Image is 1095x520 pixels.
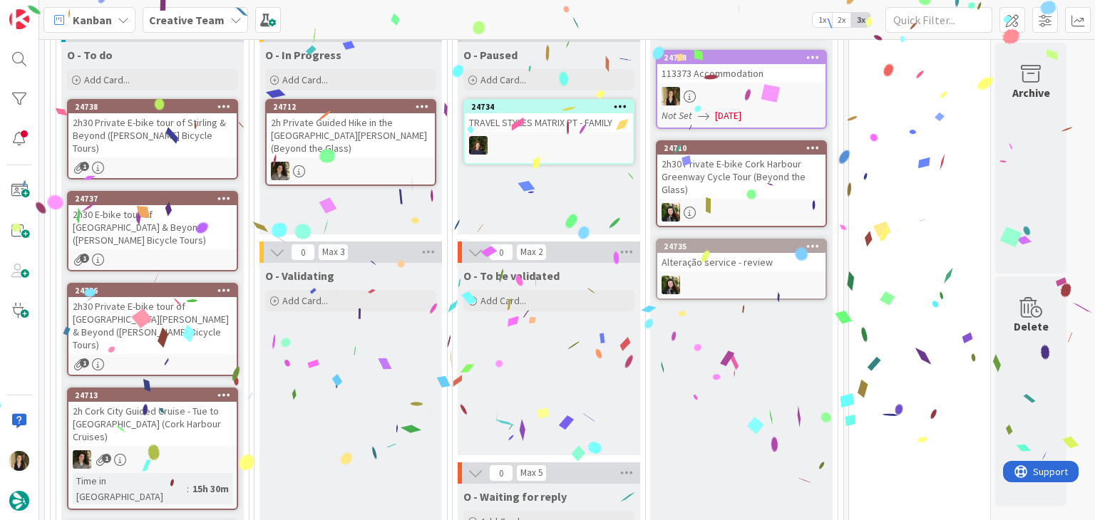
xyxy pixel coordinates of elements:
div: 24728 [664,53,826,63]
span: Add Card... [84,73,130,86]
span: 0 [291,244,315,261]
div: MS [267,162,435,180]
img: BC [662,276,680,294]
span: O - Paused [463,48,518,62]
span: O - To do [67,48,113,62]
div: 24735Alteração service - review [657,240,826,271]
div: 247362h30 Private E-bike tour of [GEOGRAPHIC_DATA][PERSON_NAME] & Beyond ([PERSON_NAME] Bicycle T... [68,284,237,354]
img: avatar [9,491,29,511]
div: 24737 [68,192,237,205]
span: 2x [832,13,851,27]
span: Add Card... [282,294,328,307]
div: 24736 [68,284,237,297]
div: MS [68,450,237,469]
span: 1 [80,254,89,263]
div: SP [657,87,826,105]
span: 1 [80,162,89,171]
i: Not Set [662,109,692,122]
div: 2h30 Private E-bike tour of [GEOGRAPHIC_DATA][PERSON_NAME] & Beyond ([PERSON_NAME] Bicycle Tours) [68,297,237,354]
img: MC [469,136,488,155]
input: Quick Filter... [885,7,992,33]
span: 1 [102,454,111,463]
div: 24734 [465,100,633,113]
div: TRAVEL STYLES MATRIX PT - FAMILY [465,113,633,132]
div: 24738 [68,100,237,113]
div: 24728113373 Accommodation [657,51,826,83]
span: Add Card... [282,73,328,86]
span: 0 [489,244,513,261]
div: 24734 [471,102,633,112]
div: 24735 [664,241,826,251]
div: BC [657,203,826,222]
div: 24710 [664,143,826,153]
span: Add Card... [480,73,526,86]
div: 2h30 Private E-bike Cork Harbour Greenway Cycle Tour (Beyond the Glass) [657,155,826,199]
span: Support [30,2,65,19]
div: 24710 [657,142,826,155]
div: 247382h30 Private E-bike tour of Stirling & Beyond ([PERSON_NAME] Bicycle Tours) [68,100,237,157]
div: 15h 30m [189,481,232,496]
span: 1x [813,13,832,27]
img: SP [662,87,680,105]
div: Delete [1014,318,1049,335]
div: Archive [1012,84,1050,101]
span: 0 [489,464,513,482]
div: 113373 Accommodation [657,64,826,83]
div: 247132h Cork City Guided Cruise - Tue to [GEOGRAPHIC_DATA] (Cork Harbour Cruises) [68,389,237,446]
div: Max 2 [520,249,543,256]
div: 24713 [75,390,237,400]
b: Creative Team [149,13,225,27]
div: Max 3 [322,249,344,256]
div: 24735 [657,240,826,253]
div: Time in [GEOGRAPHIC_DATA] [73,473,187,504]
span: O - Validating [265,269,334,283]
img: MS [73,450,91,469]
div: 247102h30 Private E-bike Cork Harbour Greenway Cycle Tour (Beyond the Glass) [657,142,826,199]
div: 24737 [75,194,237,204]
div: MC [465,136,633,155]
div: 24712 [273,102,435,112]
div: 247372h30 E-bike tour of [GEOGRAPHIC_DATA] & Beyond ([PERSON_NAME] Bicycle Tours) [68,192,237,249]
div: 247122h Private Guided Hike in the [GEOGRAPHIC_DATA][PERSON_NAME] (Beyond the Glass) [267,100,435,157]
img: SP [9,451,29,471]
span: 1 [80,358,89,368]
div: 24728 [657,51,826,64]
div: 24738 [75,102,237,112]
span: Kanban [73,11,112,28]
img: BC [662,203,680,222]
div: Alteração service - review [657,253,826,271]
span: : [187,481,189,496]
span: O - Waiting for reply [463,489,567,504]
div: BC [657,276,826,294]
img: Visit kanbanzone.com [9,9,29,29]
div: 24712 [267,100,435,113]
div: 2h30 E-bike tour of [GEOGRAPHIC_DATA] & Beyond ([PERSON_NAME] Bicycle Tours) [68,205,237,249]
span: Add Card... [480,294,526,307]
div: 2h Cork City Guided Cruise - Tue to [GEOGRAPHIC_DATA] (Cork Harbour Cruises) [68,402,237,446]
span: O - To be validated [463,269,560,283]
span: [DATE] [715,108,741,123]
div: 24736 [75,286,237,296]
div: Max 5 [520,469,543,477]
div: 2h Private Guided Hike in the [GEOGRAPHIC_DATA][PERSON_NAME] (Beyond the Glass) [267,113,435,157]
div: 24734TRAVEL STYLES MATRIX PT - FAMILY [465,100,633,132]
span: 3x [851,13,870,27]
div: 2h30 Private E-bike tour of Stirling & Beyond ([PERSON_NAME] Bicycle Tours) [68,113,237,157]
span: O - In Progress [265,48,341,62]
img: MS [271,162,289,180]
div: 24713 [68,389,237,402]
